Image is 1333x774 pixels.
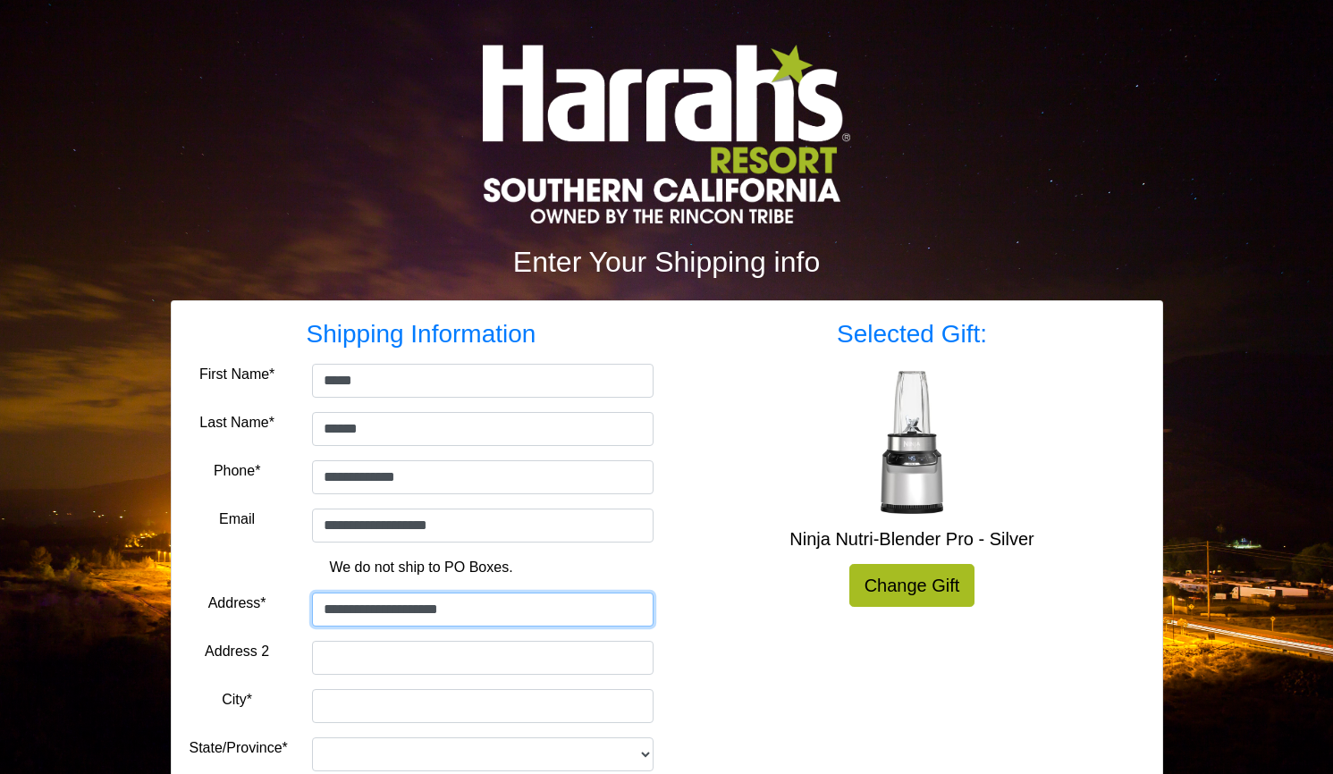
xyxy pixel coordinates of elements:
[205,641,269,662] label: Address 2
[222,689,252,711] label: City*
[840,371,983,514] img: Ninja Nutri-Blender Pro - Silver
[199,364,274,385] label: First Name*
[171,245,1163,279] h2: Enter Your Shipping info
[208,593,266,614] label: Address*
[214,460,261,482] label: Phone*
[680,319,1144,349] h3: Selected Gift:
[849,564,975,607] a: Change Gift
[680,528,1144,550] h5: Ninja Nutri-Blender Pro - Silver
[219,509,255,530] label: Email
[190,319,654,349] h3: Shipping Information
[199,412,274,433] label: Last Name*
[483,45,849,223] img: Logo
[203,557,640,578] p: We do not ship to PO Boxes.
[190,737,288,759] label: State/Province*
